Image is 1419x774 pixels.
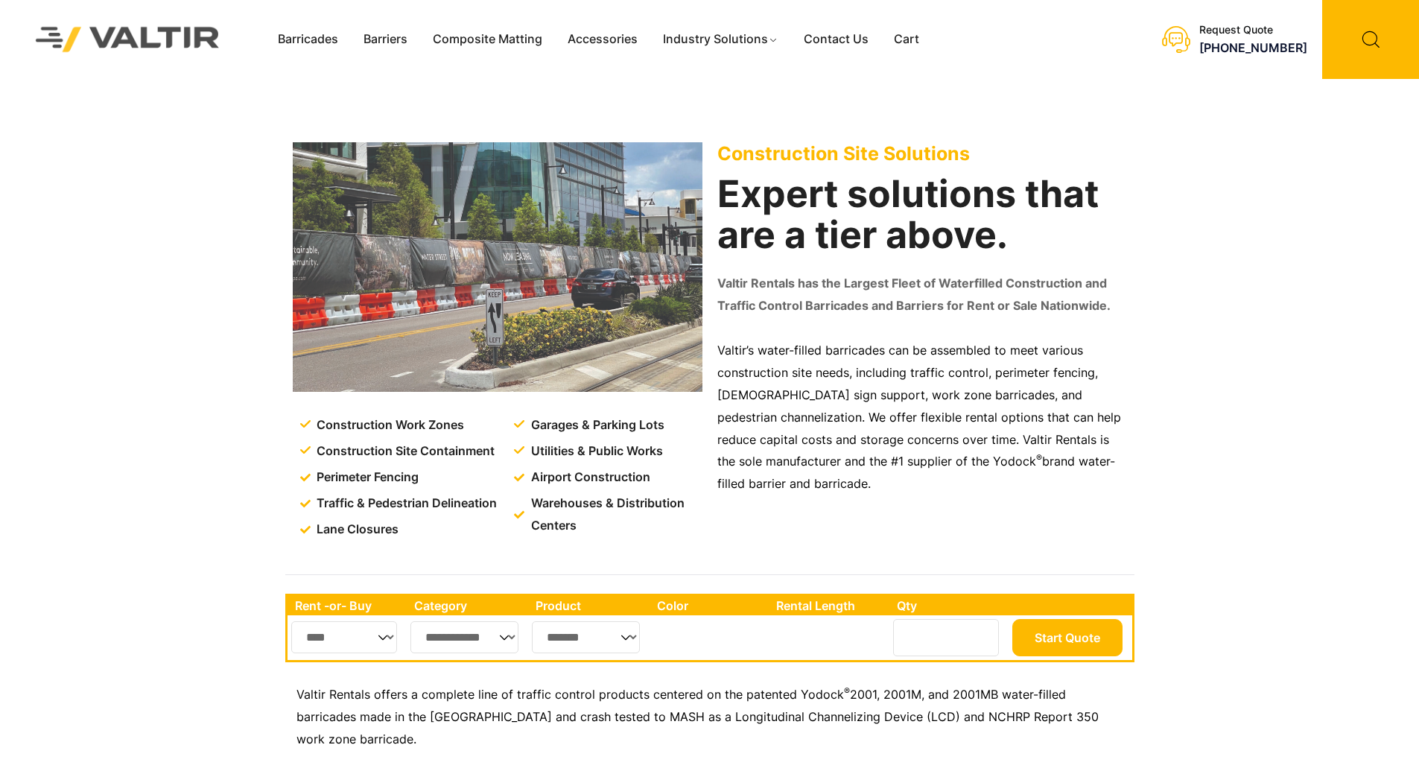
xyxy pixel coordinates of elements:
[555,28,650,51] a: Accessories
[717,340,1127,495] p: Valtir’s water-filled barricades can be assembled to meet various construction site needs, includ...
[420,28,555,51] a: Composite Matting
[527,440,663,463] span: Utilities & Public Works
[296,687,1099,746] span: 2001, 2001M, and 2001MB water-filled barricades made in the [GEOGRAPHIC_DATA] and crash tested to...
[351,28,420,51] a: Barriers
[881,28,932,51] a: Cart
[1199,24,1307,37] div: Request Quote
[527,492,705,537] span: Warehouses & Distribution Centers
[650,28,791,51] a: Industry Solutions
[407,596,529,615] th: Category
[313,466,419,489] span: Perimeter Fencing
[296,687,844,702] span: Valtir Rentals offers a complete line of traffic control products centered on the patented Yodock
[265,28,351,51] a: Barricades
[717,174,1127,256] h2: Expert solutions that are a tier above.
[889,596,1008,615] th: Qty
[1199,40,1307,55] a: [PHONE_NUMBER]
[1012,619,1123,656] button: Start Quote
[16,7,239,71] img: Valtir Rentals
[769,596,889,615] th: Rental Length
[1036,452,1042,463] sup: ®
[313,414,464,437] span: Construction Work Zones
[313,440,495,463] span: Construction Site Containment
[288,596,407,615] th: Rent -or- Buy
[527,466,650,489] span: Airport Construction
[650,596,769,615] th: Color
[528,596,650,615] th: Product
[844,685,850,697] sup: ®
[527,414,664,437] span: Garages & Parking Lots
[717,142,1127,165] p: Construction Site Solutions
[313,492,497,515] span: Traffic & Pedestrian Delineation
[717,273,1127,317] p: Valtir Rentals has the Largest Fleet of Waterfilled Construction and Traffic Control Barricades a...
[313,518,399,541] span: Lane Closures
[791,28,881,51] a: Contact Us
